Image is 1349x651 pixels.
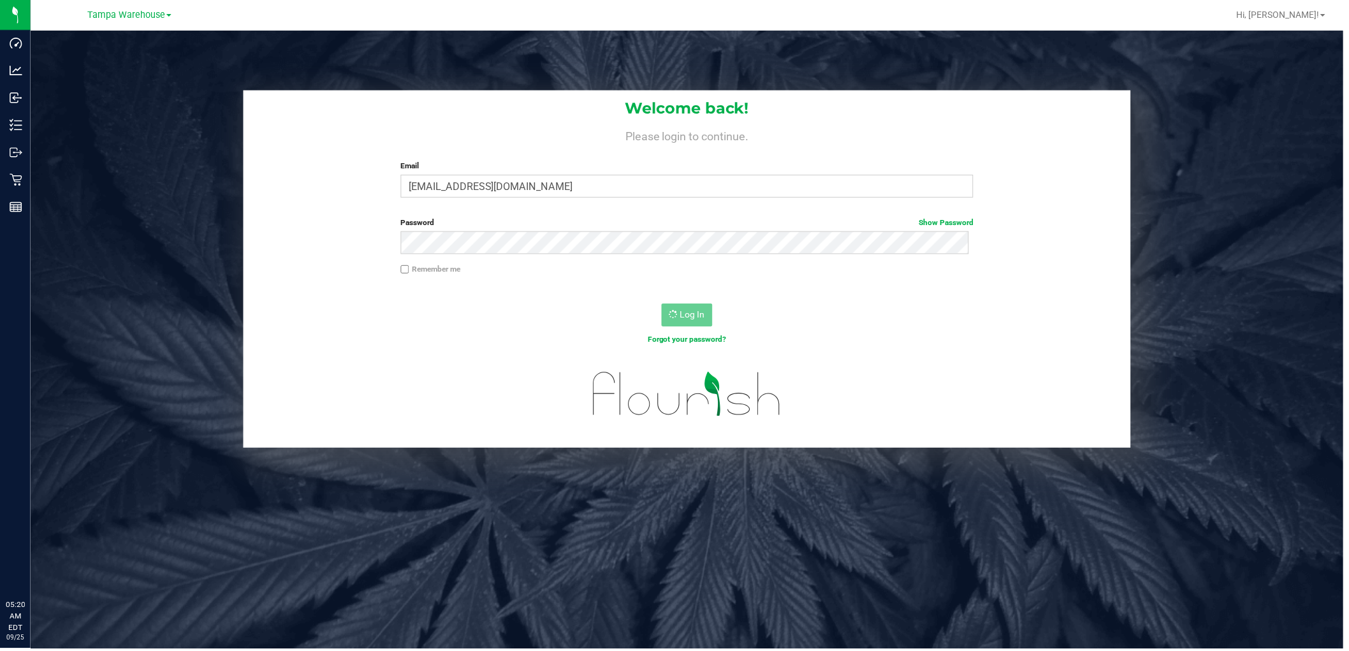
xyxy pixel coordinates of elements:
[5,1,10,13] span: 1
[244,101,1136,117] h1: Welcome back!
[10,174,22,187] inline-svg: Retail
[244,128,1136,143] h4: Please login to continue.
[922,219,977,228] a: Show Password
[10,92,22,105] inline-svg: Inbound
[10,37,22,50] inline-svg: Dashboard
[10,119,22,132] inline-svg: Inventory
[6,636,25,645] p: 09/25
[6,601,25,636] p: 05:20 AM EDT
[10,64,22,77] inline-svg: Analytics
[402,265,462,276] label: Remember me
[10,147,22,159] inline-svg: Outbound
[578,360,801,431] img: flourish_logo.svg
[88,10,166,20] span: Tampa Warehouse
[10,201,22,214] inline-svg: Reports
[650,336,729,345] a: Forgot your password?
[683,311,708,321] span: Log In
[664,305,715,328] button: Log In
[402,266,411,275] input: Remember me
[1242,10,1325,20] span: Hi, [PERSON_NAME]!
[402,161,977,172] label: Email
[402,219,436,228] span: Password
